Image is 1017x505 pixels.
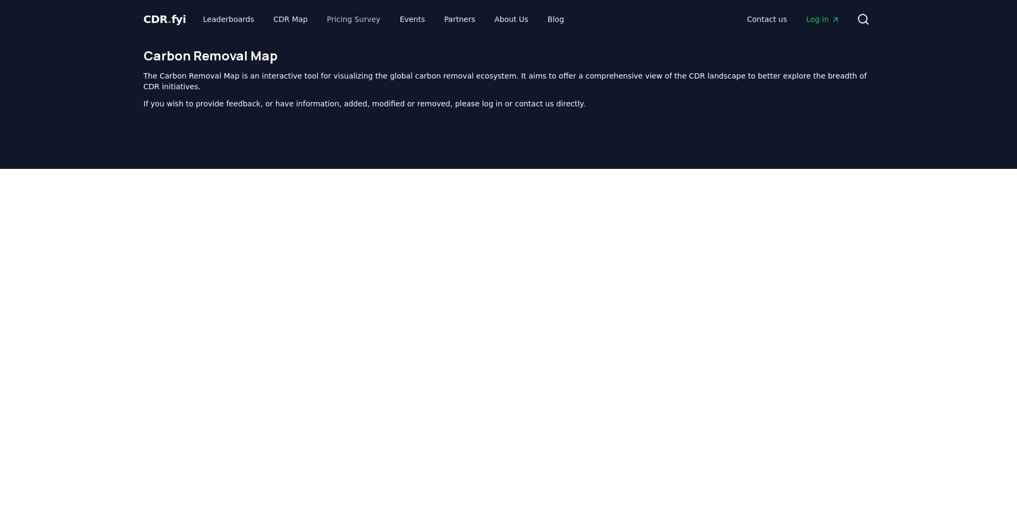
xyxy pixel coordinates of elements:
[806,14,839,25] span: Log in
[318,10,389,29] a: Pricing Survey
[144,98,874,109] p: If you wish to provide feedback, or have information, added, modified or removed, please log in o...
[436,10,484,29] a: Partners
[798,10,848,29] a: Log in
[168,13,171,26] span: .
[391,10,433,29] a: Events
[144,13,186,26] span: CDR fyi
[486,10,537,29] a: About Us
[194,10,572,29] nav: Main
[144,71,874,92] p: The Carbon Removal Map is an interactive tool for visualizing the global carbon removal ecosystem...
[265,10,316,29] a: CDR Map
[738,10,848,29] nav: Main
[144,12,186,27] a: CDR.fyi
[194,10,263,29] a: Leaderboards
[738,10,795,29] a: Contact us
[539,10,573,29] a: Blog
[144,47,874,64] h1: Carbon Removal Map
